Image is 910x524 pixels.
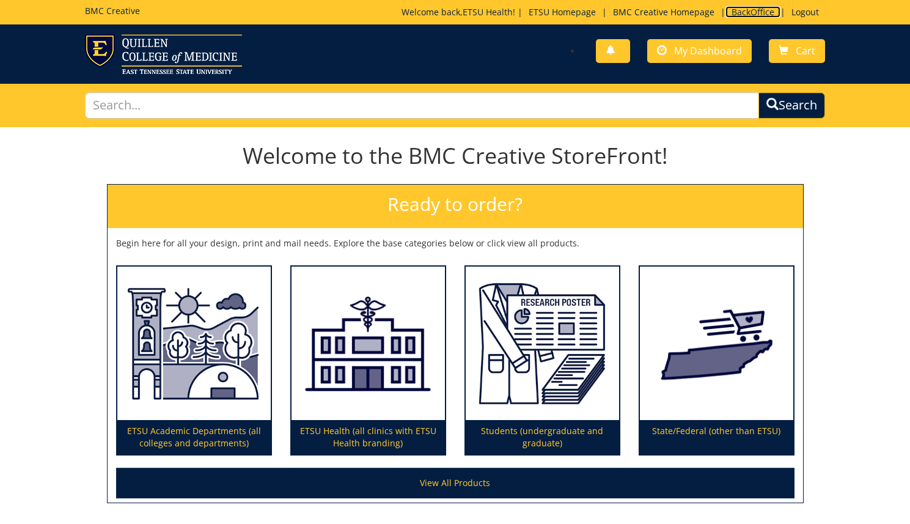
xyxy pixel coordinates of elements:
a: ETSU Homepage [523,6,602,18]
a: ETSU Health (all clinics with ETSU Health branding) [292,267,445,455]
h2: Ready to order? [108,185,803,228]
h5: BMC Creative [85,6,140,15]
a: Logout [785,6,825,18]
img: Students (undergraduate and graduate) [466,267,619,421]
a: State/Federal (other than ETSU) [640,267,793,455]
img: State/Federal (other than ETSU) [640,267,793,421]
span: My Dashboard [674,44,742,57]
img: ETSU logo [85,34,242,74]
p: ETSU Health (all clinics with ETSU Health branding) [292,420,445,454]
span: Cart [796,44,815,57]
input: Search... [85,92,759,119]
a: View All Products [116,468,794,498]
img: ETSU Health (all clinics with ETSU Health branding) [292,267,445,421]
p: Students (undergraduate and graduate) [466,420,619,454]
p: Welcome back, ! | | | | [402,6,825,18]
img: ETSU Academic Departments (all colleges and departments) [117,267,271,421]
a: Students (undergraduate and graduate) [466,267,619,455]
a: ETSU Academic Departments (all colleges and departments) [117,267,271,455]
button: Search [758,92,825,119]
p: Begin here for all your design, print and mail needs. Explore the base categories below or click ... [116,237,794,249]
a: ETSU Health [463,6,513,18]
h1: Welcome to the BMC Creative StoreFront! [107,144,804,168]
a: BMC Creative Homepage [607,6,721,18]
a: BackOffice [725,6,780,18]
p: ETSU Academic Departments (all colleges and departments) [117,420,271,454]
a: My Dashboard [647,39,752,63]
p: State/Federal (other than ETSU) [640,420,793,454]
a: Cart [769,39,825,63]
